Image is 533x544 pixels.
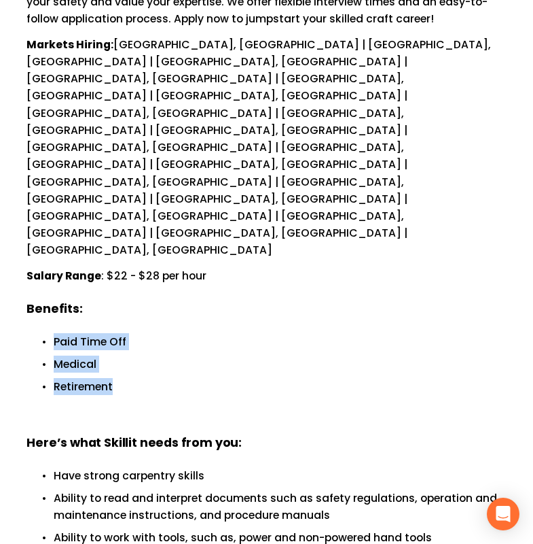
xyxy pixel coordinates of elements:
strong: Benefits: [26,300,82,317]
p: Medical [54,356,507,373]
div: Open Intercom Messenger [487,498,519,530]
strong: Here’s what Skillit needs from you: [26,434,242,451]
p: Paid Time Off [54,333,507,350]
p: Retirement [54,378,507,395]
p: [GEOGRAPHIC_DATA], [GEOGRAPHIC_DATA] | [GEOGRAPHIC_DATA], [GEOGRAPHIC_DATA] | [GEOGRAPHIC_DATA], ... [26,36,507,259]
p: : $22 - $28 per hour [26,267,507,284]
strong: Salary Range [26,268,101,284]
p: Ability to read and interpret documents such as safety regulations, operation and maintenance ins... [54,490,507,524]
strong: Markets Hiring: [26,37,113,52]
p: Have strong carpentry skills [54,467,507,484]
